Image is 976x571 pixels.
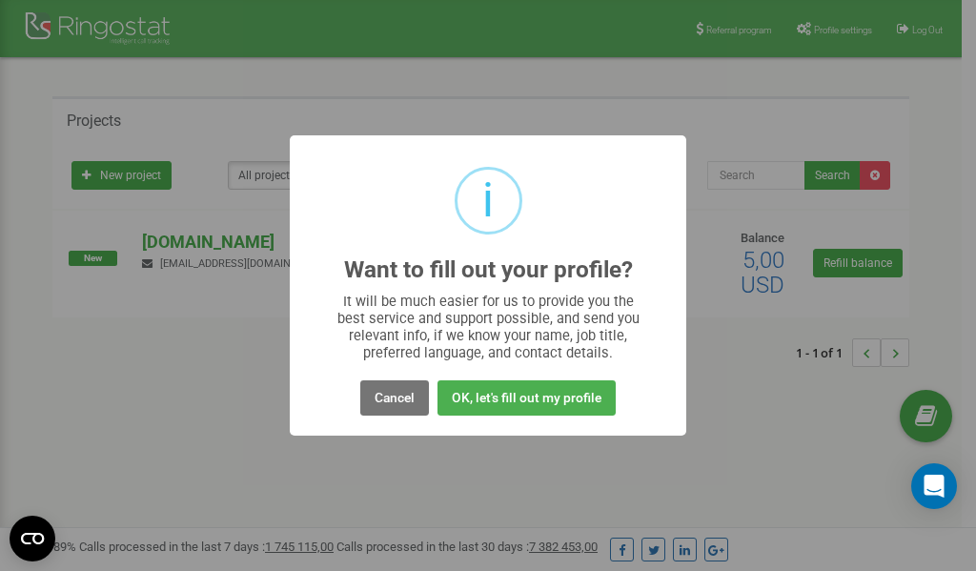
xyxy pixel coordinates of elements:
button: Cancel [360,380,429,416]
button: Open CMP widget [10,516,55,561]
div: Open Intercom Messenger [911,463,957,509]
button: OK, let's fill out my profile [437,380,616,416]
div: It will be much easier for us to provide you the best service and support possible, and send you ... [328,293,649,361]
div: i [482,170,494,232]
h2: Want to fill out your profile? [344,257,633,283]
